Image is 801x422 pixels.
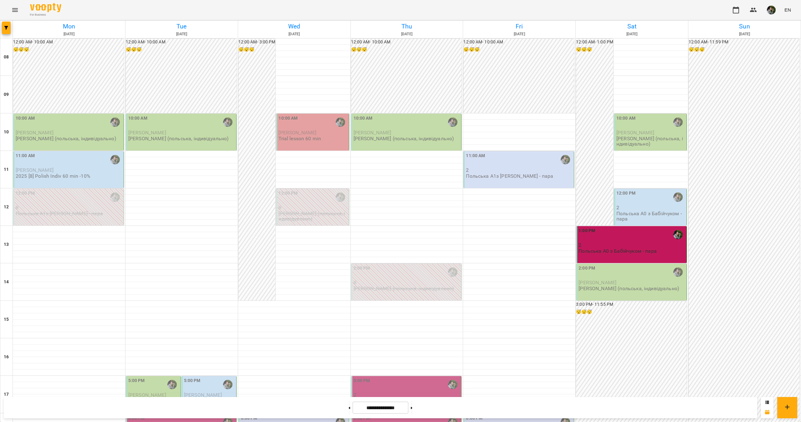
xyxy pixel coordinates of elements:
[167,380,177,389] div: Бабійчук Володимир Дмитрович (п)
[448,380,457,389] img: Бабійчук Володимир Дмитрович (п)
[616,136,685,147] p: [PERSON_NAME] (польська, індивідуально)
[689,31,800,37] h6: [DATE]
[128,130,166,136] span: [PERSON_NAME]
[767,6,776,14] img: 70cfbdc3d9a863d38abe8aa8a76b24f3.JPG
[354,286,454,291] p: [PERSON_NAME] (польська, індивідуально)
[278,115,298,122] label: 10:00 AM
[110,192,120,202] img: Бабійчук Володимир Дмитрович (п)
[13,46,124,53] h6: 😴😴😴
[579,280,616,285] span: [PERSON_NAME]
[354,115,373,122] label: 10:00 AM
[351,39,462,46] h6: 12:00 AM - 10:00 AM
[13,39,124,46] h6: 12:00 AM - 10:00 AM
[126,31,237,37] h6: [DATE]
[278,190,298,197] label: 12:00 PM
[238,46,276,53] h6: 😴😴😴
[110,155,120,164] img: Бабійчук Володимир Дмитрович (п)
[576,39,613,46] h6: 12:00 AM - 1:00 PM
[238,39,276,46] h6: 12:00 AM - 3:00 PM
[278,136,321,141] p: Trial lesson 60 min
[184,392,222,398] span: [PERSON_NAME]
[616,115,635,122] label: 10:00 AM
[16,167,54,173] span: [PERSON_NAME]
[239,31,349,37] h6: [DATE]
[110,117,120,127] img: Бабійчук Володимир Дмитрович (п)
[782,4,793,16] button: EN
[579,227,595,234] label: 1:00 PM
[616,211,685,222] p: Польська А0 з Бабійчуком - пара
[223,117,232,127] img: Бабійчук Володимир Дмитрович (п)
[351,46,462,53] h6: 😴😴😴
[8,2,23,17] button: Menu
[448,267,457,277] img: Бабійчук Володимир Дмитрович (п)
[4,354,9,360] h6: 16
[352,22,462,31] h6: Thu
[352,31,462,37] h6: [DATE]
[336,117,345,127] img: Бабійчук Володимир Дмитрович (п)
[126,46,237,53] h6: 😴😴😴
[16,173,90,179] p: 2025 [8] Polish Indiv 60 min -10%
[466,167,573,173] p: 2
[354,377,370,384] label: 5:00 PM
[30,3,61,12] img: Voopty Logo
[336,192,345,202] img: Бабійчук Володимир Дмитрович (п)
[689,39,799,46] h6: 12:00 AM - 11:59 PM
[4,204,9,211] h6: 12
[184,377,201,384] label: 5:00 PM
[4,129,9,136] h6: 10
[673,230,683,239] div: Бабійчук Володимир Дмитрович (п)
[354,136,454,141] p: [PERSON_NAME] (польська, індивідуально)
[278,211,347,222] p: [PERSON_NAME] (польська, індивідуально)
[16,130,54,136] span: [PERSON_NAME]
[579,265,595,272] label: 2:00 PM
[4,279,9,285] h6: 14
[16,152,35,159] label: 11:00 AM
[14,22,124,31] h6: Mon
[616,190,635,197] label: 12:00 PM
[576,46,613,53] h6: 😴😴😴
[239,22,349,31] h6: Wed
[128,136,229,141] p: [PERSON_NAME] (польська, індивідуально)
[464,22,574,31] h6: Fri
[128,377,145,384] label: 5:00 PM
[448,117,457,127] img: Бабійчук Володимир Дмитрович (п)
[579,286,679,291] p: [PERSON_NAME] (польська, індивідуально)
[4,54,9,61] h6: 08
[673,267,683,277] img: Бабійчук Володимир Дмитрович (п)
[126,39,237,46] h6: 12:00 AM - 10:00 AM
[466,173,553,179] p: Польська А1з [PERSON_NAME] - пара
[278,205,347,210] p: 0
[354,392,460,398] p: 2
[673,192,683,202] img: Бабійчук Володимир Дмитрович (п)
[616,130,654,136] span: [PERSON_NAME]
[673,117,683,127] img: Бабійчук Володимир Дмитрович (п)
[466,152,485,159] label: 11:00 AM
[4,316,9,323] h6: 15
[576,309,687,315] h6: 😴😴😴
[278,130,316,136] span: [PERSON_NAME]
[16,211,103,216] p: Польська А1з [PERSON_NAME] - пара
[16,136,116,141] p: [PERSON_NAME] (польська, індивідуально)
[30,13,61,17] span: For Business
[223,380,232,389] div: Бабійчук Володимир Дмитрович (п)
[464,31,574,37] h6: [DATE]
[354,280,460,285] p: 0
[616,205,685,210] p: 2
[128,392,166,398] span: [PERSON_NAME]
[561,155,570,164] img: Бабійчук Володимир Дмитрович (п)
[354,265,370,272] label: 2:00 PM
[463,46,574,53] h6: 😴😴😴
[784,7,791,13] span: EN
[463,39,574,46] h6: 12:00 AM - 10:00 AM
[4,241,9,248] h6: 13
